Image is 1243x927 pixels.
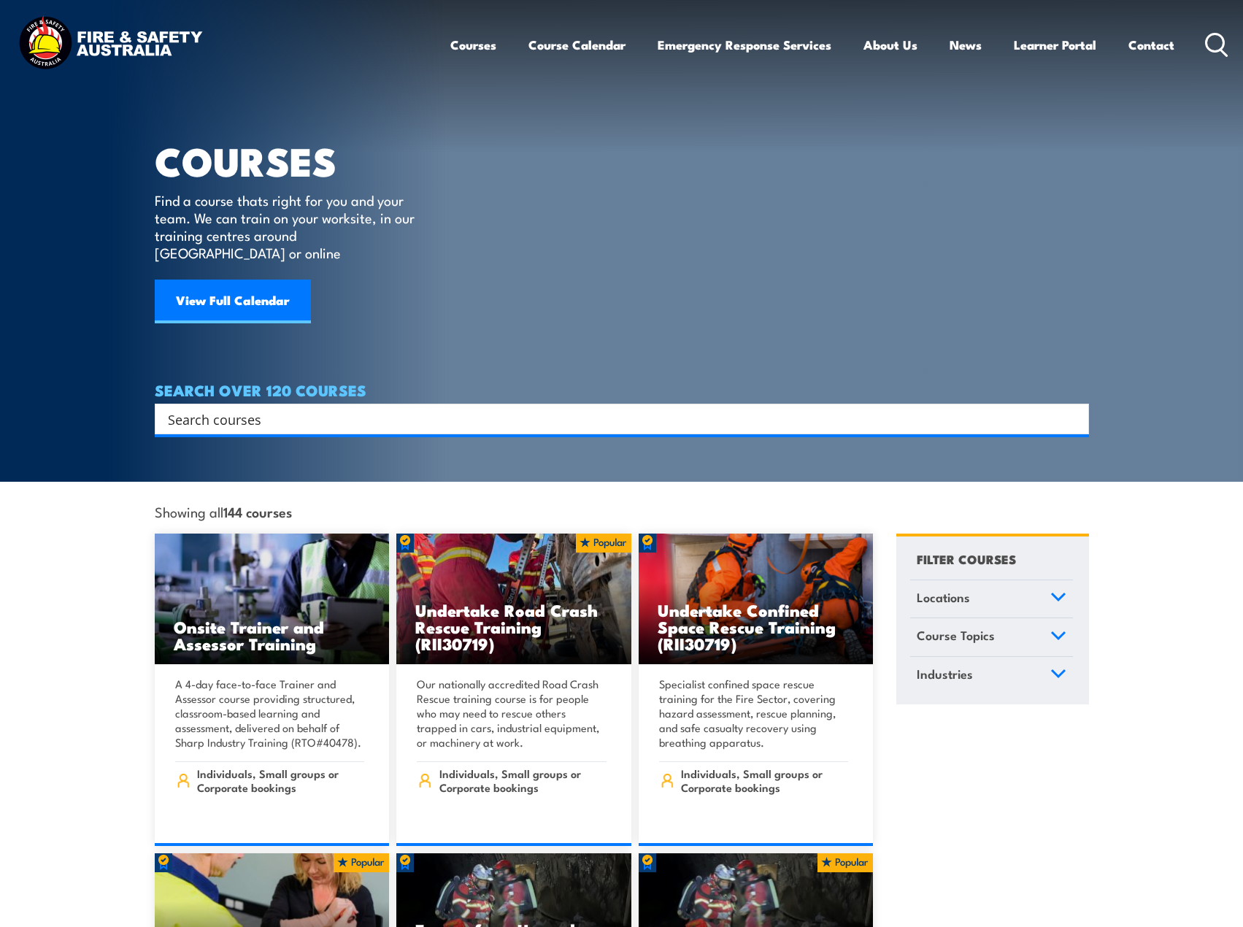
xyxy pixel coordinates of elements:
[917,588,970,607] span: Locations
[174,618,371,652] h3: Onsite Trainer and Assessor Training
[439,766,607,794] span: Individuals, Small groups or Corporate bookings
[155,504,292,519] span: Showing all
[155,534,390,665] img: Safety For Leaders
[910,618,1073,656] a: Course Topics
[155,143,436,177] h1: COURSES
[168,408,1057,430] input: Search input
[639,534,874,665] a: Undertake Confined Space Rescue Training (RII30719)
[415,601,612,652] h3: Undertake Road Crash Rescue Training (RII30719)
[197,766,364,794] span: Individuals, Small groups or Corporate bookings
[417,677,607,750] p: Our nationally accredited Road Crash Rescue training course is for people who may need to rescue ...
[175,677,365,750] p: A 4-day face-to-face Trainer and Assessor course providing structured, classroom-based learning a...
[155,534,390,665] a: Onsite Trainer and Assessor Training
[155,280,311,323] a: View Full Calendar
[155,191,421,261] p: Find a course thats right for you and your team. We can train on your worksite, in our training c...
[396,534,631,665] img: Road Crash Rescue Training
[917,626,995,645] span: Course Topics
[917,549,1016,569] h4: FILTER COURSES
[910,657,1073,695] a: Industries
[950,26,982,64] a: News
[910,580,1073,618] a: Locations
[1063,409,1084,429] button: Search magnifier button
[658,601,855,652] h3: Undertake Confined Space Rescue Training (RII30719)
[396,534,631,665] a: Undertake Road Crash Rescue Training (RII30719)
[658,26,831,64] a: Emergency Response Services
[639,534,874,665] img: Undertake Confined Space Rescue Training (non Fire-Sector) (2)
[863,26,917,64] a: About Us
[1128,26,1174,64] a: Contact
[659,677,849,750] p: Specialist confined space rescue training for the Fire Sector, covering hazard assessment, rescue...
[1014,26,1096,64] a: Learner Portal
[528,26,626,64] a: Course Calendar
[681,766,848,794] span: Individuals, Small groups or Corporate bookings
[917,664,973,684] span: Industries
[223,501,292,521] strong: 144 courses
[450,26,496,64] a: Courses
[155,382,1089,398] h4: SEARCH OVER 120 COURSES
[171,409,1060,429] form: Search form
